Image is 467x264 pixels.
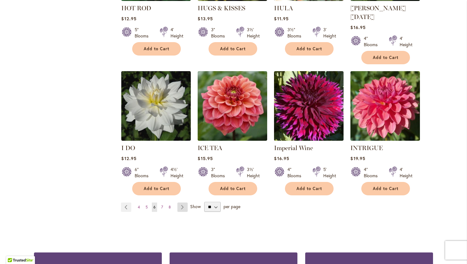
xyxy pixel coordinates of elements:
[209,182,257,195] button: Add to Cart
[198,16,213,22] span: $13.95
[285,182,334,195] button: Add to Cart
[364,35,381,48] div: 4" Blooms
[169,205,171,209] span: 8
[296,186,322,191] span: Add to Cart
[274,71,344,141] img: Imperial Wine
[287,166,305,179] div: 4" Blooms
[400,35,412,48] div: 4' Height
[144,203,149,212] a: 5
[373,186,398,191] span: Add to Cart
[211,166,229,179] div: 3" Blooms
[364,166,381,179] div: 4" Blooms
[198,71,267,141] img: ICE TEA
[274,136,344,142] a: Imperial Wine
[144,46,169,51] span: Add to Cart
[361,51,410,64] button: Add to Cart
[274,155,289,161] span: $16.95
[209,42,257,56] button: Add to Cart
[198,144,222,152] a: ICE TEA
[285,42,334,56] button: Add to Cart
[198,4,245,12] a: HUGS & KISSES
[274,4,293,12] a: HULA
[323,27,336,39] div: 3' Height
[161,205,163,209] span: 7
[287,27,305,39] div: 3½" Blooms
[121,71,191,141] img: I DO
[198,136,267,142] a: ICE TEA
[146,205,148,209] span: 5
[220,46,246,51] span: Add to Cart
[198,155,213,161] span: $15.95
[121,4,151,12] a: HOT ROD
[160,203,165,212] a: 7
[136,203,142,212] a: 4
[138,205,140,209] span: 4
[121,136,191,142] a: I DO
[400,166,412,179] div: 4' Height
[167,203,172,212] a: 8
[274,16,288,22] span: $11.95
[247,166,260,179] div: 3½' Height
[135,27,152,39] div: 5" Blooms
[274,144,313,152] a: Imperial Wine
[350,136,420,142] a: INTRIGUE
[121,144,135,152] a: I DO
[296,46,322,51] span: Add to Cart
[350,71,420,141] img: INTRIGUE
[350,144,383,152] a: INTRIGUE
[121,155,136,161] span: $12.95
[211,27,229,39] div: 3" Blooms
[135,166,152,179] div: 6" Blooms
[350,4,406,21] a: [PERSON_NAME] [DATE]
[247,27,260,39] div: 3½' Height
[190,203,201,209] span: Show
[132,182,181,195] button: Add to Cart
[121,16,136,22] span: $12.95
[373,55,398,60] span: Add to Cart
[224,203,240,209] span: per page
[5,242,22,259] iframe: Launch Accessibility Center
[323,166,336,179] div: 5' Height
[361,182,410,195] button: Add to Cart
[350,24,365,30] span: $16.95
[171,27,183,39] div: 4' Height
[144,186,169,191] span: Add to Cart
[171,166,183,179] div: 4½' Height
[220,186,246,191] span: Add to Cart
[132,42,181,56] button: Add to Cart
[350,155,365,161] span: $19.95
[153,205,156,209] span: 6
